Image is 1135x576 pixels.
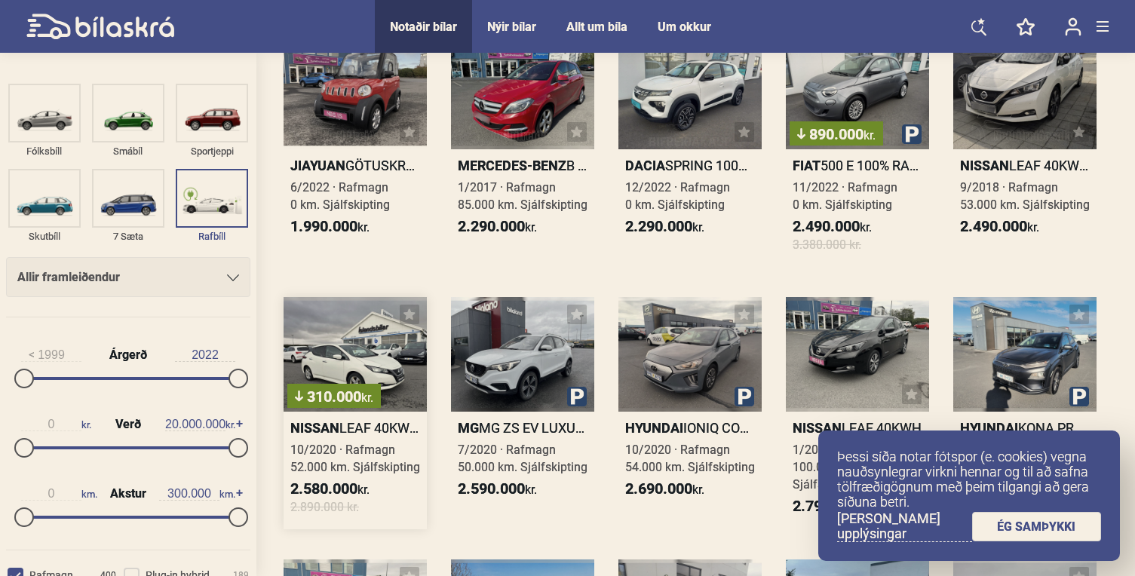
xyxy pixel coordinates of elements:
[953,297,1097,529] a: HyundaiKONA PREMIUM 64KWH1/2019 · Rafmagn91.000 km. Sjálfskipting2.790.000kr.
[735,387,754,406] img: parking.png
[960,217,1027,235] b: 2.490.000
[451,419,594,437] h2: MG ZS EV LUXURY 44,5KWH
[625,420,683,436] b: Hyundai
[284,419,427,437] h2: LEAF 40KWH N-CONNECTA
[290,218,370,236] span: kr.
[786,297,929,529] a: NissanLEAF 40KWH1/2020 · Rafmagn100.000 km. Sjálfskipting2.790.000kr.
[625,217,692,235] b: 2.290.000
[1065,17,1081,36] img: user-login.svg
[284,157,427,174] h2: GÖTUSKRÁÐUR GOLFBÍLL EIDOLA LZ EV
[284,297,427,529] a: 310.000kr.NissanLEAF 40KWH N-CONNECTA10/2020 · Rafmagn52.000 km. Sjálfskipting2.580.000kr.2.890.0...
[793,217,860,235] b: 2.490.000
[658,20,711,34] a: Um okkur
[290,479,357,498] b: 2.580.000
[92,228,164,245] div: 7 Sæta
[793,218,872,236] span: kr.
[625,218,704,236] span: kr.
[625,443,755,474] span: 10/2020 · Rafmagn 54.000 km. Sjálfskipting
[786,157,929,174] h2: 500 E 100% RAFMAGN
[960,180,1090,212] span: 9/2018 · Rafmagn 53.000 km. Sjálfskipting
[92,142,164,160] div: Smábíl
[1069,387,1089,406] img: parking.png
[290,180,390,212] span: 6/2022 · Rafmagn 0 km. Sjálfskipting
[451,35,594,267] a: Mercedes-BenzB 250 E1/2017 · Rafmagn85.000 km. Sjálfskipting2.290.000kr.
[458,180,587,212] span: 1/2017 · Rafmagn 85.000 km. Sjálfskipting
[567,387,587,406] img: parking.png
[618,419,762,437] h2: IONIQ COMFORT 39 KWH
[786,419,929,437] h2: LEAF 40KWH
[290,480,370,498] span: kr.
[458,443,587,474] span: 7/2020 · Rafmagn 50.000 km. Sjálfskipting
[953,157,1097,174] h2: LEAF 40KWH TEKNA
[793,420,842,436] b: Nissan
[21,418,91,431] span: kr.
[960,420,1018,436] b: Hyundai
[17,267,120,288] span: Allir framleiðendur
[165,418,235,431] span: kr.
[797,127,876,142] span: 890.000
[902,124,922,144] img: parking.png
[793,180,897,212] span: 11/2022 · Rafmagn 0 km. Sjálfskipting
[176,228,248,245] div: Rafbíll
[290,498,359,516] span: 2.890.000 kr.
[8,228,81,245] div: Skutbíll
[960,218,1039,236] span: kr.
[786,35,929,267] a: 890.000kr.Fiat500 E 100% RAFMAGN11/2022 · Rafmagn0 km. Sjálfskipting2.490.000kr.3.380.000 kr.
[451,297,594,529] a: MgMG ZS EV LUXURY 44,5KWH7/2020 · Rafmagn50.000 km. Sjálfskipting2.590.000kr.
[390,20,457,34] a: Notaðir bílar
[451,157,594,174] h2: B 250 E
[837,511,972,542] a: [PERSON_NAME] upplýsingar
[284,35,427,267] a: JIAYUANGÖTUSKRÁÐUR GOLFBÍLL EIDOLA LZ EV6/2022 · Rafmagn0 km. Sjálfskipting1.990.000kr.
[106,488,150,500] span: Akstur
[793,236,861,253] span: 3.380.000 kr.
[618,157,762,174] h2: SPRING 100% RAFMAGN 230 KM DRÆGNI
[458,217,525,235] b: 2.290.000
[793,497,860,515] b: 2.790.000
[625,180,730,212] span: 12/2022 · Rafmagn 0 km. Sjálfskipting
[106,349,151,361] span: Árgerð
[793,498,872,516] span: kr.
[972,512,1102,541] a: ÉG SAMÞYKKI
[837,449,1101,510] p: Þessi síða notar fótspor (e. cookies) vegna nauðsynlegrar virkni hennar og til að safna tölfræðig...
[625,158,665,173] b: Dacia
[8,142,81,160] div: Fólksbíll
[458,480,537,498] span: kr.
[625,479,692,498] b: 2.690.000
[566,20,627,34] a: Allt um bíla
[953,419,1097,437] h2: KONA PREMIUM 64KWH
[953,35,1097,267] a: NissanLEAF 40KWH TEKNA9/2018 · Rafmagn53.000 km. Sjálfskipting2.490.000kr.
[159,487,235,501] span: km.
[625,480,704,498] span: kr.
[458,218,537,236] span: kr.
[793,158,821,173] b: Fiat
[793,443,891,492] span: 1/2020 · Rafmagn 100.000 km. Sjálfskipting
[458,158,566,173] b: Mercedes-Benz
[21,487,97,501] span: km.
[112,418,145,430] span: Verð
[960,158,1009,173] b: Nissan
[290,443,420,474] span: 10/2020 · Rafmagn 52.000 km. Sjálfskipting
[361,391,373,405] span: kr.
[458,420,479,436] b: Mg
[458,479,525,498] b: 2.590.000
[176,142,248,160] div: Sportjeppi
[290,217,357,235] b: 1.990.000
[618,297,762,529] a: HyundaiIONIQ COMFORT 39 KWH10/2020 · Rafmagn54.000 km. Sjálfskipting2.690.000kr.
[864,128,876,142] span: kr.
[295,389,373,404] span: 310.000
[290,420,339,436] b: Nissan
[618,35,762,267] a: DaciaSPRING 100% RAFMAGN 230 KM DRÆGNI12/2022 · Rafmagn0 km. Sjálfskipting2.290.000kr.
[290,158,345,173] b: JIAYUAN
[487,20,536,34] a: Nýir bílar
